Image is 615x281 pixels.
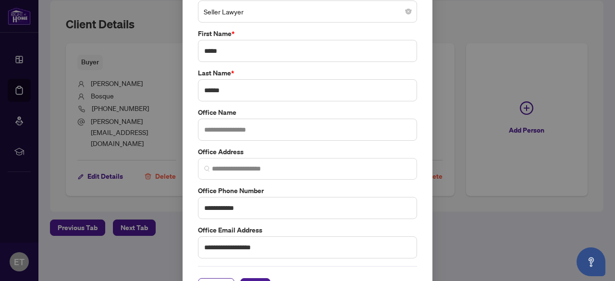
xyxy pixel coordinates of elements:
label: Office Email Address [198,225,417,235]
label: Office Phone Number [198,185,417,196]
label: Office Name [198,107,417,118]
label: Office Address [198,147,417,157]
span: Seller Lawyer [204,2,411,21]
span: close-circle [406,9,411,14]
label: First Name [198,28,417,39]
label: Last Name [198,68,417,78]
button: Open asap [577,247,605,276]
img: search_icon [204,166,210,171]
